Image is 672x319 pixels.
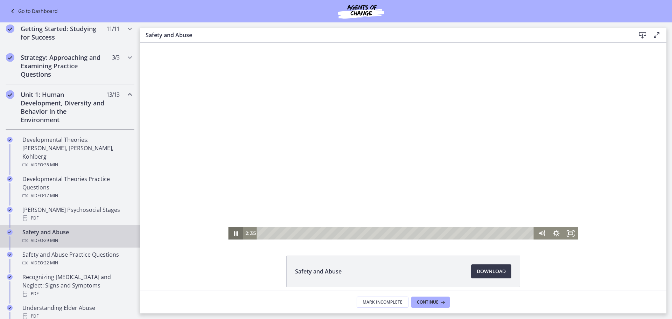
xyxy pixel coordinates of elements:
span: 11 / 11 [106,25,119,33]
i: Completed [7,137,13,143]
h3: Safety and Abuse [146,31,624,39]
span: Continue [417,299,439,305]
span: Safety and Abuse [295,267,342,276]
span: Download [477,267,506,276]
i: Completed [7,252,13,257]
button: Fullscreen [423,185,438,197]
div: Video [22,259,132,267]
button: Mute [394,185,409,197]
a: Download [471,264,511,278]
div: [PERSON_NAME] Psychosocial Stages [22,206,132,222]
iframe: Video Lesson [140,43,666,240]
i: Completed [7,305,13,311]
button: Mark Incomplete [357,297,408,308]
i: Completed [7,229,13,235]
i: Completed [7,176,13,182]
i: Completed [6,90,14,99]
button: Continue [411,297,450,308]
i: Completed [6,25,14,33]
div: Developmental Theories Practice Questions [22,175,132,200]
div: Developmental Theories: [PERSON_NAME], [PERSON_NAME], Kohlberg [22,136,132,169]
span: 13 / 13 [106,90,119,99]
i: Completed [6,53,14,62]
div: Video [22,161,132,169]
span: 3 / 3 [112,53,119,62]
div: Video [22,192,132,200]
div: PDF [22,214,132,222]
span: · 17 min [43,192,58,200]
i: Completed [7,207,13,213]
i: Completed [7,274,13,280]
img: Agents of Change [319,3,403,20]
h2: Strategy: Approaching and Examining Practice Questions [21,53,106,78]
span: · 22 min [43,259,58,267]
div: Safety and Abuse [22,228,132,245]
div: PDF [22,290,132,298]
div: Safety and Abuse Practice Questions [22,250,132,267]
span: Mark Incomplete [363,299,402,305]
div: Recognizing [MEDICAL_DATA] and Neglect: Signs and Symptoms [22,273,132,298]
div: Video [22,236,132,245]
span: · 29 min [43,236,58,245]
a: Go to Dashboard [8,7,58,15]
h2: Unit 1: Human Development, Diversity and Behavior in the Environment [21,90,106,124]
span: · 35 min [43,161,58,169]
button: Show settings menu [409,185,423,197]
h2: Getting Started: Studying for Success [21,25,106,41]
